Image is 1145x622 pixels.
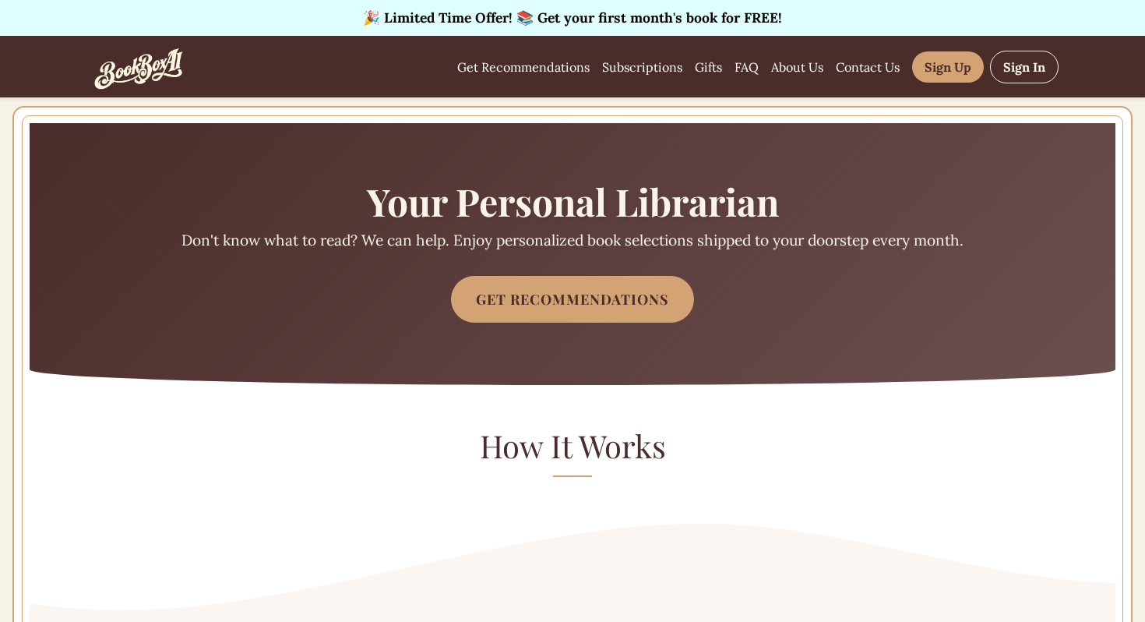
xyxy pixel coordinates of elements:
a: Subscriptions [602,58,682,76]
h2: How It Works [30,422,1115,477]
a: Sign In [990,51,1059,83]
a: FAQ [735,58,759,76]
a: Contact Us [836,58,900,76]
a: About Us [771,58,823,76]
a: Get Recommendations [457,58,590,76]
h1: Your Personal Librarian [86,186,1059,217]
img: BookBoxAI Logo [86,18,192,115]
a: Sign Up [912,51,984,83]
a: Gifts [695,58,722,76]
a: Get Recommendations [451,276,694,323]
a: Your Personal Librarian Don't know what to read? We can help. Enjoy personalized book selections ... [86,186,1059,251]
